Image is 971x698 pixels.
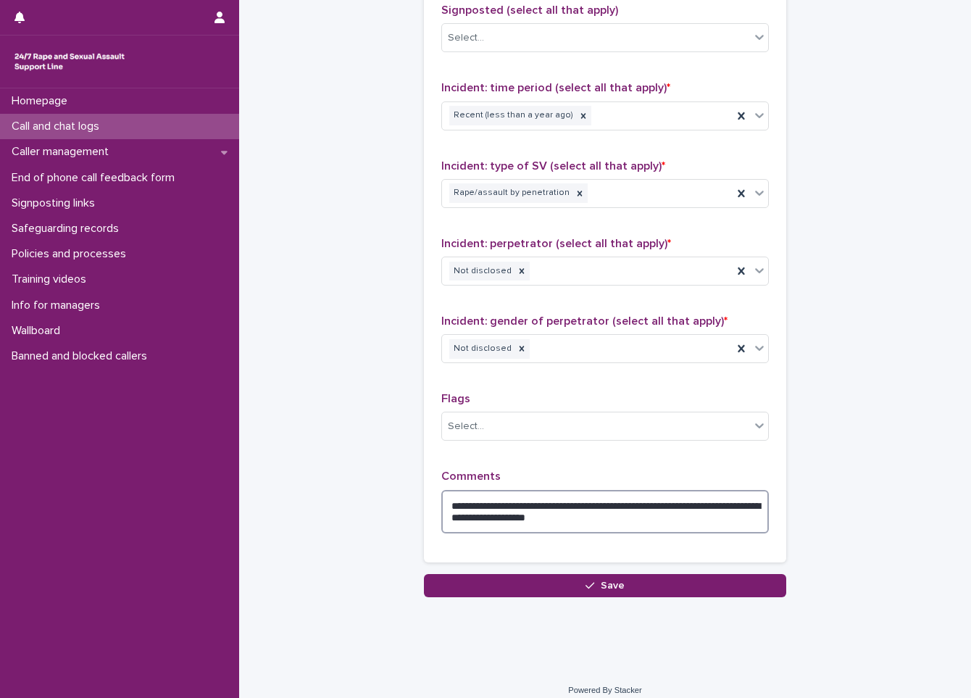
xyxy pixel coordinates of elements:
[6,171,186,185] p: End of phone call feedback form
[6,324,72,338] p: Wallboard
[449,262,514,281] div: Not disclosed
[441,393,470,404] span: Flags
[6,120,111,133] p: Call and chat logs
[441,160,665,172] span: Incident: type of SV (select all that apply)
[6,349,159,363] p: Banned and blocked callers
[6,145,120,159] p: Caller management
[12,47,128,76] img: rhQMoQhaT3yELyF149Cw
[441,82,670,94] span: Incident: time period (select all that apply)
[6,299,112,312] p: Info for managers
[6,196,107,210] p: Signposting links
[6,273,98,286] p: Training videos
[441,470,501,482] span: Comments
[441,315,728,327] span: Incident: gender of perpetrator (select all that apply)
[449,106,575,125] div: Recent (less than a year ago)
[6,222,130,236] p: Safeguarding records
[601,581,625,591] span: Save
[6,94,79,108] p: Homepage
[449,339,514,359] div: Not disclosed
[449,183,572,203] div: Rape/assault by penetration
[441,238,671,249] span: Incident: perpetrator (select all that apply)
[568,686,641,694] a: Powered By Stacker
[441,4,618,16] span: Signposted (select all that apply)
[448,30,484,46] div: Select...
[448,419,484,434] div: Select...
[424,574,786,597] button: Save
[6,247,138,261] p: Policies and processes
